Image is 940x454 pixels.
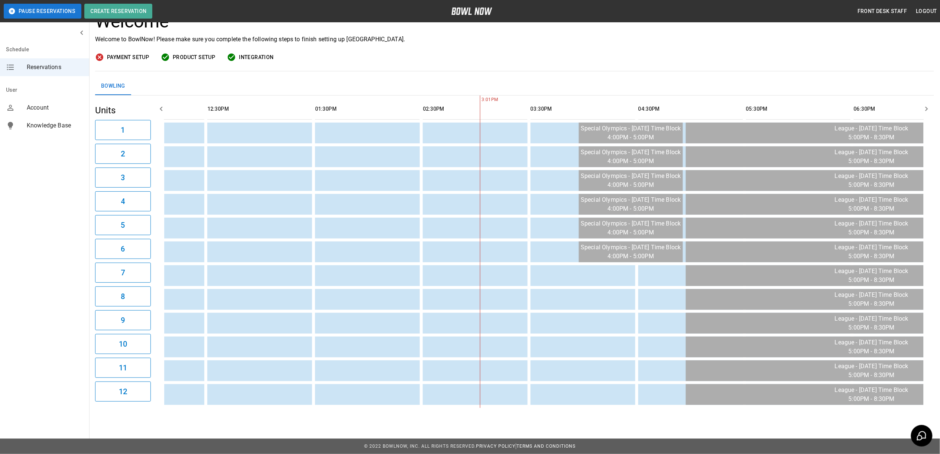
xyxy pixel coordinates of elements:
[95,104,151,116] h5: Units
[95,77,131,95] button: Bowling
[95,382,151,402] button: 12
[121,195,125,207] h6: 4
[121,219,125,231] h6: 5
[95,239,151,259] button: 6
[95,310,151,330] button: 9
[95,191,151,211] button: 4
[107,53,149,62] span: Payment Setup
[95,286,151,307] button: 8
[364,444,476,449] span: © 2022 BowlNow, Inc. All Rights Reserved.
[173,53,215,62] span: Product Setup
[119,386,127,398] h6: 12
[121,291,125,302] h6: 8
[27,103,83,112] span: Account
[95,77,934,95] div: inventory tabs
[855,4,910,18] button: Front Desk Staff
[121,172,125,184] h6: 3
[239,53,273,62] span: Integration
[913,4,940,18] button: Logout
[517,444,576,449] a: Terms and Conditions
[27,63,83,72] span: Reservations
[121,267,125,279] h6: 7
[451,7,492,15] img: logo
[95,334,151,354] button: 10
[119,362,127,374] h6: 11
[95,168,151,188] button: 3
[4,4,81,19] button: Pause Reservations
[121,243,125,255] h6: 6
[95,144,151,164] button: 2
[119,338,127,350] h6: 10
[207,98,312,120] th: 12:30PM
[121,124,125,136] h6: 1
[84,4,152,19] button: Create Reservation
[95,358,151,378] button: 11
[95,215,151,235] button: 5
[480,96,482,104] span: 3:01PM
[27,121,83,130] span: Knowledge Base
[476,444,515,449] a: Privacy Policy
[95,35,934,44] p: Welcome to BowlNow! Please make sure you complete the following steps to finish setting up [GEOGR...
[95,120,151,140] button: 1
[95,263,151,283] button: 7
[121,314,125,326] h6: 9
[121,148,125,160] h6: 2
